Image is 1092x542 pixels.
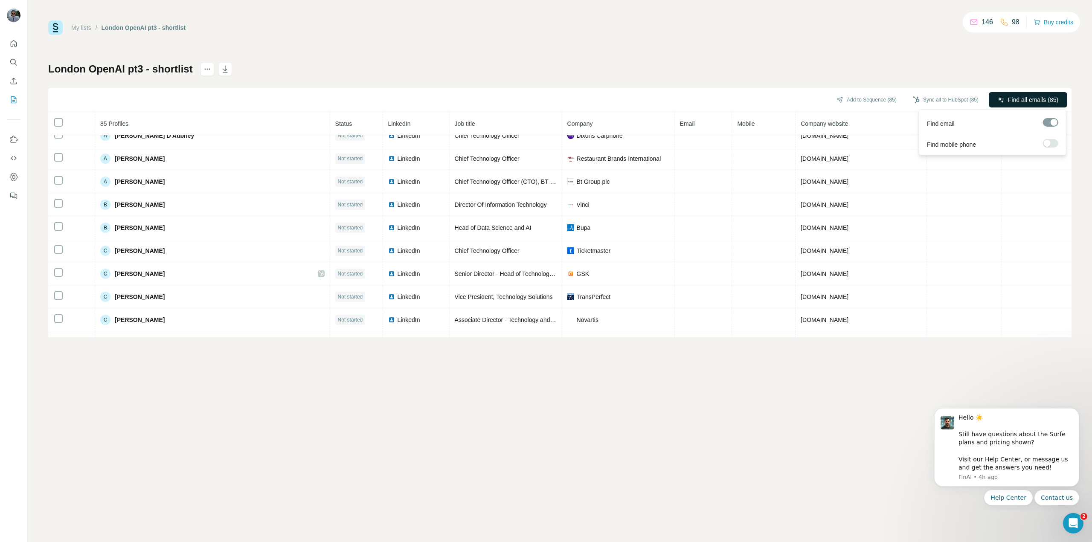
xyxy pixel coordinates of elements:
div: C [100,269,110,279]
span: 85 Profiles [100,120,128,127]
span: LinkedIn [398,316,420,324]
span: 2 [1080,513,1087,520]
span: Company [567,120,593,127]
img: LinkedIn logo [388,224,395,231]
button: Enrich CSV [7,73,20,89]
span: [DOMAIN_NAME] [801,247,848,254]
span: Not started [338,316,363,324]
span: [PERSON_NAME] D'Aubney [115,131,194,140]
span: Restaurant Brands International [577,154,661,163]
span: Head of Data Science and AI [455,224,531,231]
span: [DOMAIN_NAME] [801,178,848,185]
img: company-logo [567,316,574,323]
div: London OpenAI pt3 - shortlist [102,23,186,32]
span: [PERSON_NAME] [115,200,165,209]
span: Director Of Information Technology [455,201,547,208]
span: Dixons Carphone [577,131,623,140]
span: Bt Group plc [577,177,610,186]
h1: London OpenAI pt3 - shortlist [48,62,193,76]
span: Email [680,120,695,127]
img: LinkedIn logo [388,247,395,254]
span: LinkedIn [398,293,420,301]
div: A [100,177,110,187]
span: Senior Director - Head of Technology for Procurement [455,270,597,277]
span: [PERSON_NAME] [115,223,165,232]
button: Buy credits [1034,16,1073,28]
span: LinkedIn [398,131,420,140]
button: Search [7,55,20,70]
img: LinkedIn logo [388,178,395,185]
span: Find email [927,119,955,128]
iframe: Intercom notifications message [921,400,1092,510]
span: [DOMAIN_NAME] [801,224,848,231]
button: Find all emails (85) [989,92,1067,107]
span: Not started [338,201,363,209]
span: Ticketmaster [577,246,611,255]
button: Sync all to HubSpot (85) [907,93,985,106]
span: LinkedIn [398,200,420,209]
span: Not started [338,155,363,162]
span: LinkedIn [398,270,420,278]
span: Not started [338,178,363,185]
span: [PERSON_NAME] [115,154,165,163]
span: [DOMAIN_NAME] [801,293,848,300]
span: Not started [338,224,363,232]
img: company-logo [567,155,574,162]
span: [PERSON_NAME] [115,316,165,324]
span: GSK [577,270,590,278]
img: company-logo [567,132,574,139]
span: LinkedIn [398,154,420,163]
span: Associate Director - Technology and Scientific Computing [455,316,606,323]
img: company-logo [567,270,574,277]
div: A [100,130,110,141]
img: LinkedIn logo [388,132,395,139]
img: company-logo [567,247,574,254]
span: [DOMAIN_NAME] [801,155,848,162]
div: C [100,246,110,256]
span: [DOMAIN_NAME] [801,201,848,208]
span: Mobile [737,120,755,127]
img: LinkedIn logo [388,270,395,277]
span: Chief Technology Officer (CTO), BT Global Services [455,178,592,185]
span: Not started [338,270,363,278]
img: company-logo [567,178,574,185]
div: C [100,315,110,325]
img: LinkedIn logo [388,201,395,208]
span: Not started [338,247,363,255]
img: company-logo [567,201,574,208]
p: 98 [1012,17,1019,27]
img: LinkedIn logo [388,155,395,162]
span: LinkedIn [388,120,411,127]
span: [PERSON_NAME] [115,246,165,255]
span: Company website [801,120,848,127]
button: Use Surfe on LinkedIn [7,132,20,147]
span: [DOMAIN_NAME] [801,316,848,323]
div: B [100,223,110,233]
span: Vice President, Technology Solutions [455,293,553,300]
span: [DOMAIN_NAME] [801,132,848,139]
a: My lists [71,24,91,31]
iframe: Intercom live chat [1063,513,1083,533]
button: Use Surfe API [7,151,20,166]
div: A [100,154,110,164]
li: / [96,23,97,32]
div: C [100,292,110,302]
button: Dashboard [7,169,20,185]
span: Vinci [577,200,590,209]
span: Chief Technology Officer [455,155,520,162]
span: Not started [338,132,363,139]
button: actions [200,62,214,76]
button: My lists [7,92,20,107]
span: LinkedIn [398,177,420,186]
span: Find all emails (85) [1008,96,1058,104]
div: B [100,200,110,210]
span: Novartis [577,316,598,324]
img: LinkedIn logo [388,316,395,323]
